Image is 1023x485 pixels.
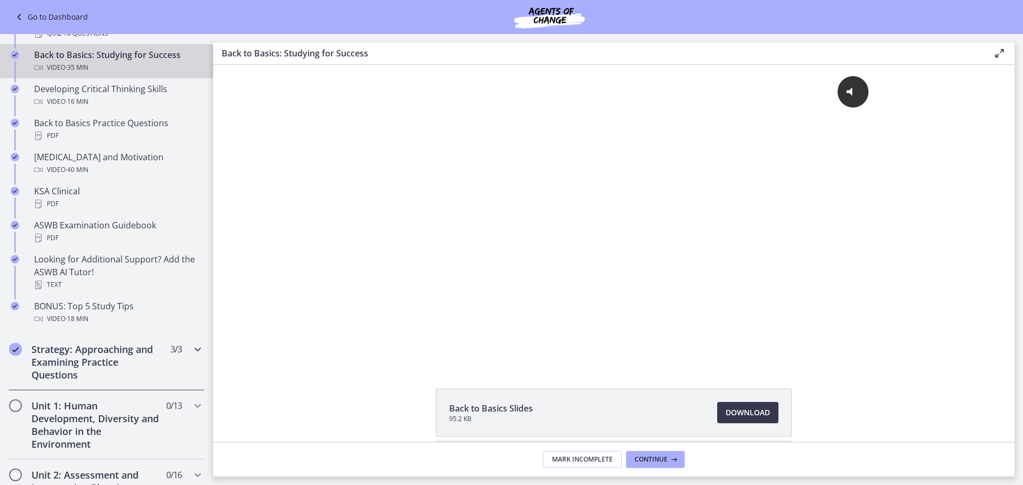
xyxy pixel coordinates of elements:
[11,302,19,310] i: Completed
[34,232,200,244] div: PDF
[34,83,200,108] div: Developing Critical Thinking Skills
[34,95,200,108] div: Video
[31,399,161,450] h2: Unit 1: Human Development, Diversity and Behavior in the Environment
[170,343,182,356] span: 3 / 3
[34,129,200,142] div: PDF
[66,61,88,74] span: · 35 min
[34,185,200,210] div: KSA Clinical
[66,95,88,108] span: · 16 min
[31,343,161,381] h2: Strategy: Approaching and Examining Practice Questions
[34,151,200,176] div: [MEDICAL_DATA] and Motivation
[34,253,200,291] div: Looking for Additional Support? Add the ASWB AI Tutor!
[66,313,88,325] span: · 18 min
[166,468,182,481] span: 0 / 16
[34,48,200,74] div: Back to Basics: Studying for Success
[166,399,182,412] span: 0 / 13
[34,278,200,291] div: Text
[34,198,200,210] div: PDF
[449,402,533,415] span: Back to Basics Slides
[222,47,976,60] h3: Back to Basics: Studying for Success
[11,221,19,229] i: Completed
[726,406,770,419] span: Download
[552,455,613,464] span: Mark Incomplete
[626,451,685,468] button: Continue
[11,119,19,127] i: Completed
[34,219,200,244] div: ASWB Examination Guidebook
[635,455,668,464] span: Continue
[449,415,533,423] span: 95.2 KB
[11,51,19,59] i: Completed
[11,85,19,93] i: Completed
[213,65,1014,364] iframe: Video Lesson
[34,61,200,74] div: Video
[11,255,19,264] i: Completed
[485,4,613,30] img: Agents of Change
[34,117,200,142] div: Back to Basics Practice Questions
[34,300,200,325] div: BONUS: Top 5 Study Tips
[9,343,22,356] i: Completed
[34,163,200,176] div: Video
[11,187,19,195] i: Completed
[13,11,88,23] a: Go to Dashboard
[34,313,200,325] div: Video
[717,402,778,423] a: Download
[11,153,19,161] i: Completed
[66,163,88,176] span: · 40 min
[543,451,622,468] button: Mark Incomplete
